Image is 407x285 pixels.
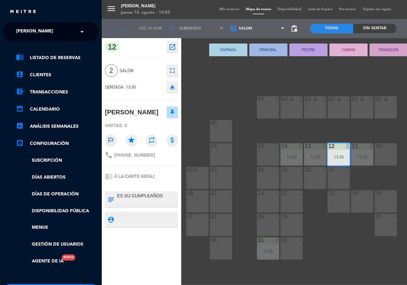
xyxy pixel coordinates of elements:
[120,67,163,74] span: Salón
[16,258,64,265] a: Agente de IANuevo
[16,105,24,112] i: calendar_month
[169,43,176,51] i: open_in_new
[16,122,24,130] i: assessment
[16,241,99,248] a: Gestión de usuarios
[290,25,298,32] span: pending_actions
[105,173,113,180] i: chrome_reader_mode
[62,254,75,261] div: Nuevo
[16,105,99,113] a: calendar_monthCalendario
[10,10,37,14] img: MEITRE
[16,25,53,38] span: [PERSON_NAME]
[105,120,178,131] div: Visitas: 0
[105,42,119,52] span: 12
[105,134,116,146] i: outlined_flag
[16,71,99,79] a: account_boxClientes
[16,191,99,198] a: Días de Operación
[126,85,136,90] span: 13:30
[126,134,137,146] i: star
[16,140,99,147] a: Configuración
[16,54,99,62] a: chrome_reader_modeListado de Reservas
[16,157,99,164] a: Suscripción
[105,85,124,90] span: SENTADA
[105,107,158,118] div: [PERSON_NAME]
[16,53,24,61] i: chrome_reader_mode
[16,123,99,130] a: assessmentANÁLISIS SEMANALES
[16,174,99,181] a: Días abiertos
[16,139,24,147] i: settings_applications
[146,134,157,146] i: repeat
[16,71,24,78] i: account_box
[16,224,99,231] a: Menus
[114,174,154,179] span: À LA CARTE MENU
[16,88,99,96] a: account_balance_walletTransacciones
[107,216,114,223] i: person_pin
[16,207,99,215] a: Disponibilidad pública
[169,67,176,74] i: fullscreen
[105,151,113,159] i: phone
[105,64,118,77] span: 2
[169,83,176,91] i: eject
[16,88,24,95] i: account_balance_wallet
[114,153,155,158] span: [PHONE_NUMBER]
[167,41,178,53] button: open_in_new
[167,134,178,146] i: attach_money
[167,81,178,93] button: eject
[107,196,114,203] i: subject
[167,65,178,76] button: fullscreen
